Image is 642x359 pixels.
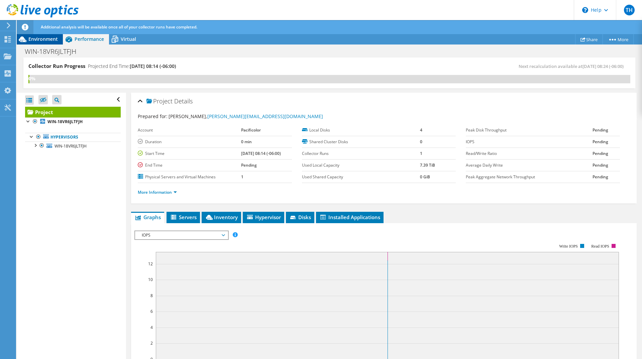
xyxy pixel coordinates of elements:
span: Graphs [134,214,161,220]
label: End Time [138,162,241,169]
label: Read/Write Ratio [466,150,593,157]
label: Physical Servers and Virtual Machines [138,174,241,180]
span: Project [146,98,173,105]
span: Environment [28,36,58,42]
b: Pending [593,162,608,168]
span: [DATE] 08:14 (-06:00) [130,63,176,69]
h1: WIN-18VR6JLTFJH [22,48,87,55]
span: Disks [289,214,311,220]
span: Next recalculation available at [519,63,627,69]
b: Pacificolor [241,127,261,133]
label: Prepared for: [138,113,168,119]
label: Local Disks [302,127,420,133]
span: Installed Applications [319,214,380,220]
a: Project [25,107,121,117]
b: 0 GiB [420,174,430,180]
text: 8 [150,293,153,298]
text: Read IOPS [592,244,610,249]
label: Used Local Capacity [302,162,420,169]
span: WIN-18VR6JLTFJH [55,143,87,149]
label: Shared Cluster Disks [302,139,420,145]
label: Start Time [138,150,241,157]
a: [PERSON_NAME][EMAIL_ADDRESS][DOMAIN_NAME] [207,113,323,119]
a: WIN-18VR6JLTFJH [25,142,121,150]
span: Hypervisor [246,214,281,220]
text: 2 [150,340,153,346]
label: Peak Disk Throughput [466,127,593,133]
b: 0 min [241,139,252,145]
label: IOPS [466,139,593,145]
span: IOPS [138,231,224,239]
label: Average Daily Write [466,162,593,169]
b: Pending [241,162,257,168]
svg: \n [582,7,588,13]
span: Inventory [205,214,238,220]
text: 10 [148,277,153,282]
span: [PERSON_NAME], [169,113,323,119]
b: Pending [593,174,608,180]
span: Additional analysis will be available once all of your collector runs have completed. [41,24,197,30]
a: More Information [138,189,177,195]
label: Collector Runs [302,150,420,157]
h4: Projected End Time: [88,63,176,70]
span: Servers [170,214,197,220]
b: [DATE] 08:14 (-06:00) [241,151,281,156]
label: Account [138,127,241,133]
div: 0% [28,75,29,82]
span: Performance [75,36,104,42]
a: Share [575,34,603,44]
span: [DATE] 08:24 (-06:00) [582,63,624,69]
b: 0 [420,139,422,145]
b: 7.39 TiB [420,162,435,168]
text: 6 [150,308,153,314]
label: Used Shared Capacity [302,174,420,180]
b: 1 [241,174,243,180]
span: Virtual [121,36,136,42]
b: Pending [593,127,608,133]
a: Hypervisors [25,133,121,142]
label: Duration [138,139,241,145]
b: 1 [420,151,422,156]
a: WIN-18VR6JLTFJH [25,117,121,126]
span: Details [174,97,193,105]
a: More [603,34,634,44]
b: 4 [420,127,422,133]
b: Pending [593,139,608,145]
text: 12 [148,261,153,267]
span: TH [624,5,635,15]
text: 4 [150,325,153,330]
b: Pending [593,151,608,156]
b: WIN-18VR6JLTFJH [47,119,83,124]
label: Peak Aggregate Network Throughput [466,174,593,180]
text: Write IOPS [559,244,578,249]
